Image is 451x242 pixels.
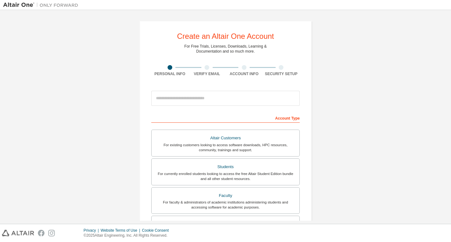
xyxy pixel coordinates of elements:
[225,71,263,76] div: Account Info
[151,113,300,123] div: Account Type
[155,162,296,171] div: Students
[177,33,274,40] div: Create an Altair One Account
[142,228,172,233] div: Cookie Consent
[84,228,101,233] div: Privacy
[48,230,55,236] img: instagram.svg
[101,228,142,233] div: Website Terms of Use
[151,71,189,76] div: Personal Info
[38,230,44,236] img: facebook.svg
[184,44,267,54] div: For Free Trials, Licenses, Downloads, Learning & Documentation and so much more.
[155,191,296,200] div: Faculty
[189,71,226,76] div: Verify Email
[155,200,296,210] div: For faculty & administrators of academic institutions administering students and accessing softwa...
[263,71,300,76] div: Security Setup
[155,171,296,181] div: For currently enrolled students looking to access the free Altair Student Edition bundle and all ...
[155,220,296,229] div: Everyone else
[84,233,173,238] p: © 2025 Altair Engineering, Inc. All Rights Reserved.
[2,230,34,236] img: altair_logo.svg
[155,134,296,142] div: Altair Customers
[3,2,81,8] img: Altair One
[155,142,296,152] div: For existing customers looking to access software downloads, HPC resources, community, trainings ...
